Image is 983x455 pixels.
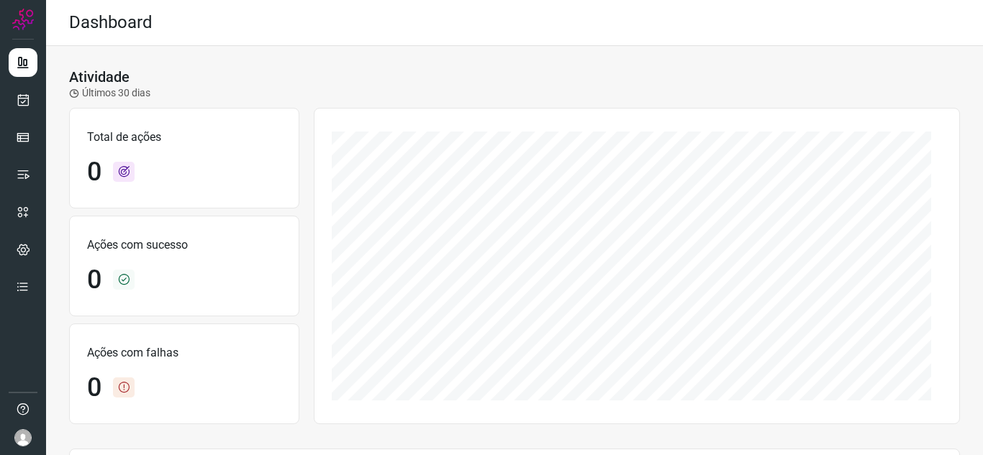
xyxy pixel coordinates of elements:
h3: Atividade [69,68,130,86]
p: Ações com falhas [87,344,281,362]
h1: 0 [87,265,101,295]
h2: Dashboard [69,12,153,33]
img: avatar-user-boy.jpg [14,429,32,446]
p: Últimos 30 dias [69,86,150,101]
img: Logo [12,9,34,30]
h1: 0 [87,157,101,188]
p: Total de ações [87,129,281,146]
p: Ações com sucesso [87,236,281,254]
h1: 0 [87,372,101,403]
